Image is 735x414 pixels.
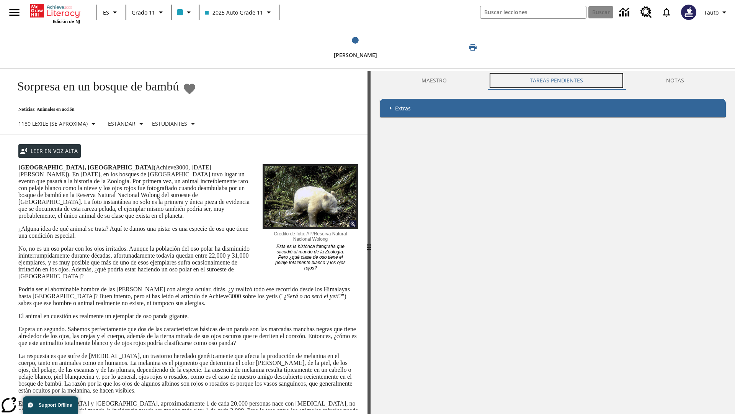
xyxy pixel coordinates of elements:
[367,71,371,414] div: Pulsa la tecla de intro o la barra espaciadora y luego presiona las flechas de derecha e izquierd...
[380,99,726,117] div: Extras
[18,245,358,280] p: No, no es un oso polar con los ojos irritados. Aunque la población del oso polar ha disminuido in...
[681,5,696,20] img: Avatar
[272,229,349,242] p: Crédito de foto: AP/Reserva Natural Nacional Wolong
[18,120,88,128] p: 1180 Lexile (Se aproxima)
[256,26,454,68] button: Lee step 1 of 1
[701,5,732,19] button: Perfil/Configuración
[480,6,586,18] input: Buscar campo
[132,8,155,16] span: Grado 11
[129,5,168,19] button: Grado: Grado 11, Elige un grado
[18,326,358,347] p: Espera un segundo. Sabemos perfectamente que dos de las caracteristicas básicas de un panda son l...
[205,8,263,16] span: 2025 Auto Grade 11
[30,2,80,24] div: Portada
[53,18,80,24] span: Edición de NJ
[380,71,488,90] button: Maestro
[18,144,81,158] button: Leer en voz alta
[615,2,636,23] a: Centro de información
[18,164,358,219] p: (Achieve3000, [DATE][PERSON_NAME]). En [DATE], en los bosques de [GEOGRAPHIC_DATA] tuvo lugar un ...
[9,107,201,112] p: Noticias: Animales en acción
[704,8,719,16] span: Tauto
[18,353,358,394] p: La respuesta es que sufre de [MEDICAL_DATA], un trastorno heredado genéticamente que afecta la pr...
[39,402,72,408] span: Support Offline
[9,79,179,94] h1: Sorpresa en un bosque de bambú
[23,396,78,414] button: Support Offline
[18,225,358,239] p: ¿Alguna idea de qué animal se trata? Aquí te damos una pista: es una especie de oso que tiene una...
[18,313,358,320] p: El animal en cuestión es realmente un ejemplar de oso panda gigante.
[15,117,101,131] button: Seleccione Lexile, 1180 Lexile (Se aproxima)
[105,117,149,131] button: Tipo de apoyo, Estándar
[461,40,485,54] button: Imprimir
[334,51,377,59] span: [PERSON_NAME]
[625,71,726,90] button: NOTAS
[272,242,349,271] p: Esta es la histórica fotografía que sacudió al mundo de la Zoología. Pero ¿qué clase de oso tiene...
[103,8,109,16] span: ES
[657,2,676,22] a: Notificaciones
[18,164,154,171] strong: [GEOGRAPHIC_DATA], [GEOGRAPHIC_DATA]
[18,286,358,307] p: Podría ser el abominable hombre de las [PERSON_NAME] con alergia ocular, dirás, ¿y realizó todo e...
[152,120,187,128] p: Estudiantes
[284,293,342,299] em: ¿Será o no será el yeti?
[395,104,411,112] p: Extras
[636,2,657,23] a: Centro de recursos, Se abrirá en una pestaña nueva.
[108,120,136,128] p: Estándar
[174,5,196,19] button: El color de la clase es azul claro. Cambiar el color de la clase.
[183,82,196,95] button: Añadir a mis Favoritas - Sorpresa en un bosque de bambú
[488,71,624,90] button: TAREAS PENDIENTES
[350,220,356,227] img: Ampliar
[371,71,735,414] div: activity
[676,2,701,22] button: Escoja un nuevo avatar
[202,5,276,19] button: Clase: 2025 Auto Grade 11, Selecciona una clase
[99,5,123,19] button: Lenguaje: ES, Selecciona un idioma
[149,117,201,131] button: Seleccionar estudiante
[380,71,726,90] div: Instructional Panel Tabs
[263,164,358,229] img: los pandas albinos en China a veces son confundidos con osos polares
[3,1,26,24] button: Abrir el menú lateral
